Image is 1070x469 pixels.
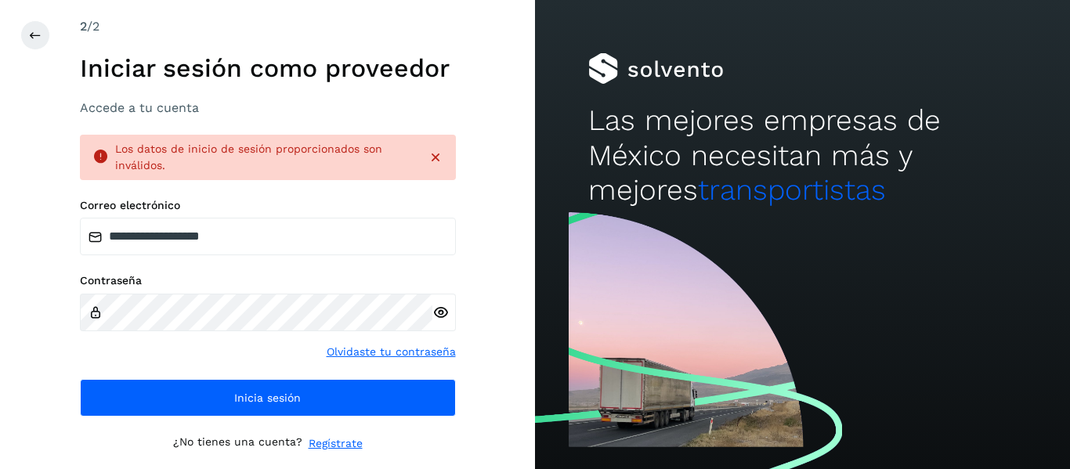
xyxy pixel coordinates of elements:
h2: Las mejores empresas de México necesitan más y mejores [588,103,1016,207]
span: 2 [80,19,87,34]
a: Regístrate [309,435,363,452]
h3: Accede a tu cuenta [80,100,456,115]
label: Contraseña [80,274,456,287]
a: Olvidaste tu contraseña [327,344,456,360]
h1: Iniciar sesión como proveedor [80,53,456,83]
button: Inicia sesión [80,379,456,417]
p: ¿No tienes una cuenta? [173,435,302,452]
div: /2 [80,17,456,36]
span: Inicia sesión [234,392,301,403]
div: Los datos de inicio de sesión proporcionados son inválidos. [115,141,415,174]
span: transportistas [698,173,886,207]
label: Correo electrónico [80,199,456,212]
